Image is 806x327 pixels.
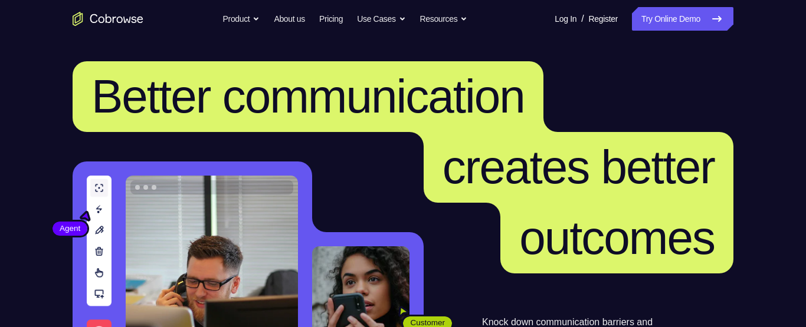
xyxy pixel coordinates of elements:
[357,7,405,31] button: Use Cases
[91,70,525,123] span: Better communication
[443,141,715,193] span: creates better
[519,212,715,264] span: outcomes
[555,7,576,31] a: Log In
[632,7,733,31] a: Try Online Demo
[589,7,618,31] a: Register
[73,12,143,26] a: Go to the home page
[223,7,260,31] button: Product
[581,12,584,26] span: /
[319,7,343,31] a: Pricing
[420,7,468,31] button: Resources
[274,7,304,31] a: About us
